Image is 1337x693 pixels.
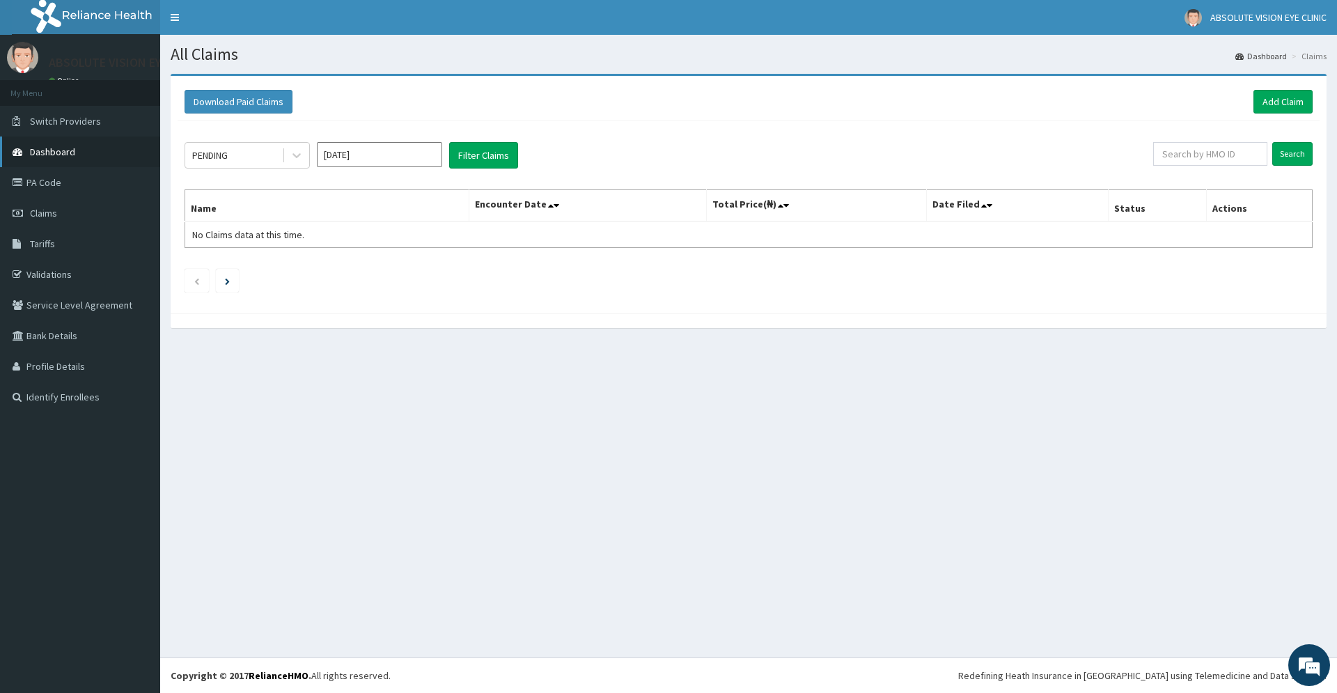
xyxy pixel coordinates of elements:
[1288,50,1327,62] li: Claims
[7,380,265,429] textarea: Type your message and hit 'Enter'
[194,274,200,287] a: Previous page
[249,669,308,682] a: RelianceHMO
[1253,90,1313,114] a: Add Claim
[706,190,926,222] th: Total Price(₦)
[171,669,311,682] strong: Copyright © 2017 .
[1235,50,1287,62] a: Dashboard
[1272,142,1313,166] input: Search
[30,207,57,219] span: Claims
[1153,142,1267,166] input: Search by HMO ID
[317,142,442,167] input: Select Month and Year
[192,228,304,241] span: No Claims data at this time.
[192,148,228,162] div: PENDING
[926,190,1108,222] th: Date Filed
[1206,190,1312,222] th: Actions
[225,274,230,287] a: Next page
[185,190,469,222] th: Name
[469,190,706,222] th: Encounter Date
[30,115,101,127] span: Switch Providers
[1184,9,1202,26] img: User Image
[7,42,38,73] img: User Image
[1108,190,1206,222] th: Status
[30,146,75,158] span: Dashboard
[30,238,55,250] span: Tariffs
[26,70,56,104] img: d_794563401_company_1708531726252_794563401
[49,76,82,86] a: Online
[160,657,1337,693] footer: All rights reserved.
[449,142,518,169] button: Filter Claims
[72,78,234,96] div: Chat with us now
[1210,11,1327,24] span: ABSOLUTE VISION EYE CLINIC
[958,669,1327,683] div: Redefining Heath Insurance in [GEOGRAPHIC_DATA] using Telemedicine and Data Science!
[171,45,1327,63] h1: All Claims
[81,176,192,316] span: We're online!
[185,90,292,114] button: Download Paid Claims
[228,7,262,40] div: Minimize live chat window
[49,56,206,69] p: ABSOLUTE VISION EYE CLINIC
